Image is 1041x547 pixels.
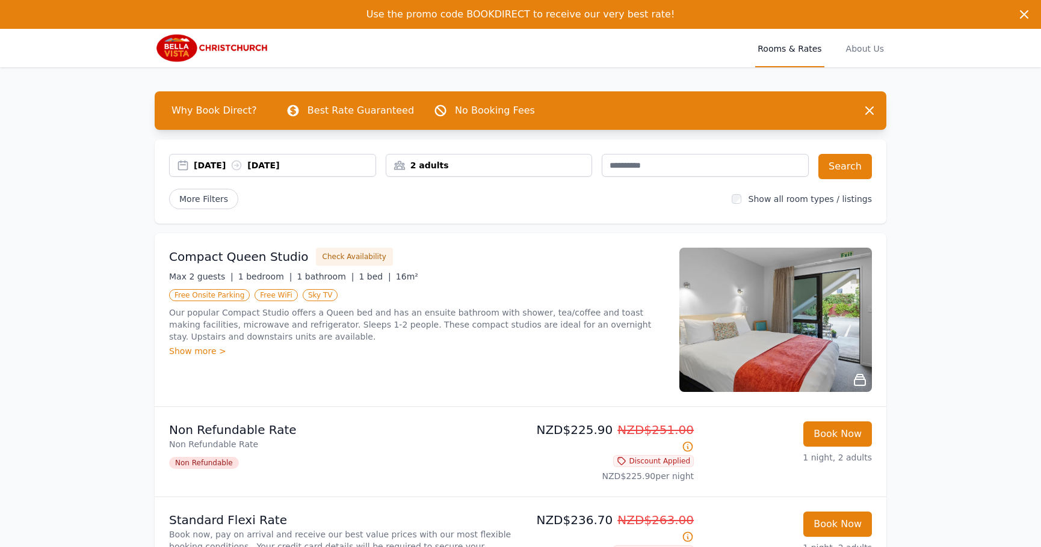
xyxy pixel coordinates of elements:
[366,8,675,20] span: Use the promo code BOOKDIRECT to receive our very best rate!
[525,470,694,482] p: NZD$225.90 per night
[307,103,414,118] p: Best Rate Guaranteed
[169,345,665,357] div: Show more >
[755,29,824,67] a: Rooms & Rates
[316,248,393,266] button: Check Availability
[617,513,694,527] span: NZD$263.00
[194,159,375,171] div: [DATE] [DATE]
[703,451,872,463] p: 1 night, 2 adults
[297,272,354,281] span: 1 bathroom |
[525,421,694,455] p: NZD$225.90
[525,512,694,545] p: NZD$236.70
[169,438,516,450] p: Non Refundable Rate
[844,29,886,67] a: About Us
[386,159,592,171] div: 2 adults
[169,272,233,281] span: Max 2 guests |
[169,189,238,209] span: More Filters
[613,455,694,467] span: Discount Applied
[303,289,338,301] span: Sky TV
[169,457,239,469] span: Non Refundable
[238,272,292,281] span: 1 bedroom |
[455,103,535,118] p: No Booking Fees
[169,289,250,301] span: Free Onsite Parking
[803,512,872,537] button: Book Now
[749,194,872,204] label: Show all room types / listings
[162,99,267,123] span: Why Book Direct?
[359,272,391,281] span: 1 bed |
[155,34,270,63] img: Bella Vista Christchurch
[169,248,309,265] h3: Compact Queen Studio
[169,421,516,438] p: Non Refundable Rate
[169,307,665,343] p: Our popular Compact Studio offers a Queen bed and has an ensuite bathroom with shower, tea/coffee...
[803,421,872,447] button: Book Now
[818,154,872,179] button: Search
[169,512,516,528] p: Standard Flexi Rate
[396,272,418,281] span: 16m²
[617,423,694,437] span: NZD$251.00
[255,289,298,301] span: Free WiFi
